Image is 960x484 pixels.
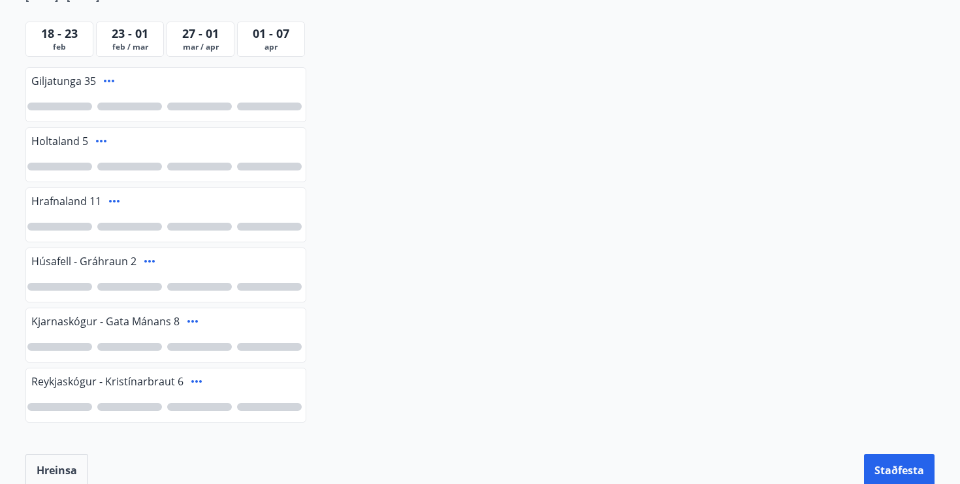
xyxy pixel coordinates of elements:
[170,42,231,52] span: mar / apr
[99,42,161,52] span: feb / mar
[253,25,289,41] span: 01 - 07
[41,25,78,41] span: 18 - 23
[31,194,101,208] span: Hrafnaland 11
[182,25,219,41] span: 27 - 01
[29,42,90,52] span: feb
[31,134,88,148] span: Holtaland 5
[112,25,148,41] span: 23 - 01
[31,314,180,329] span: Kjarnaskógur - Gata Mánans 8
[31,374,184,389] span: Reykjaskógur - Kristínarbraut 6
[240,42,302,52] span: apr
[31,254,136,268] span: Húsafell - Gráhraun 2
[31,74,96,88] span: Giljatunga 35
